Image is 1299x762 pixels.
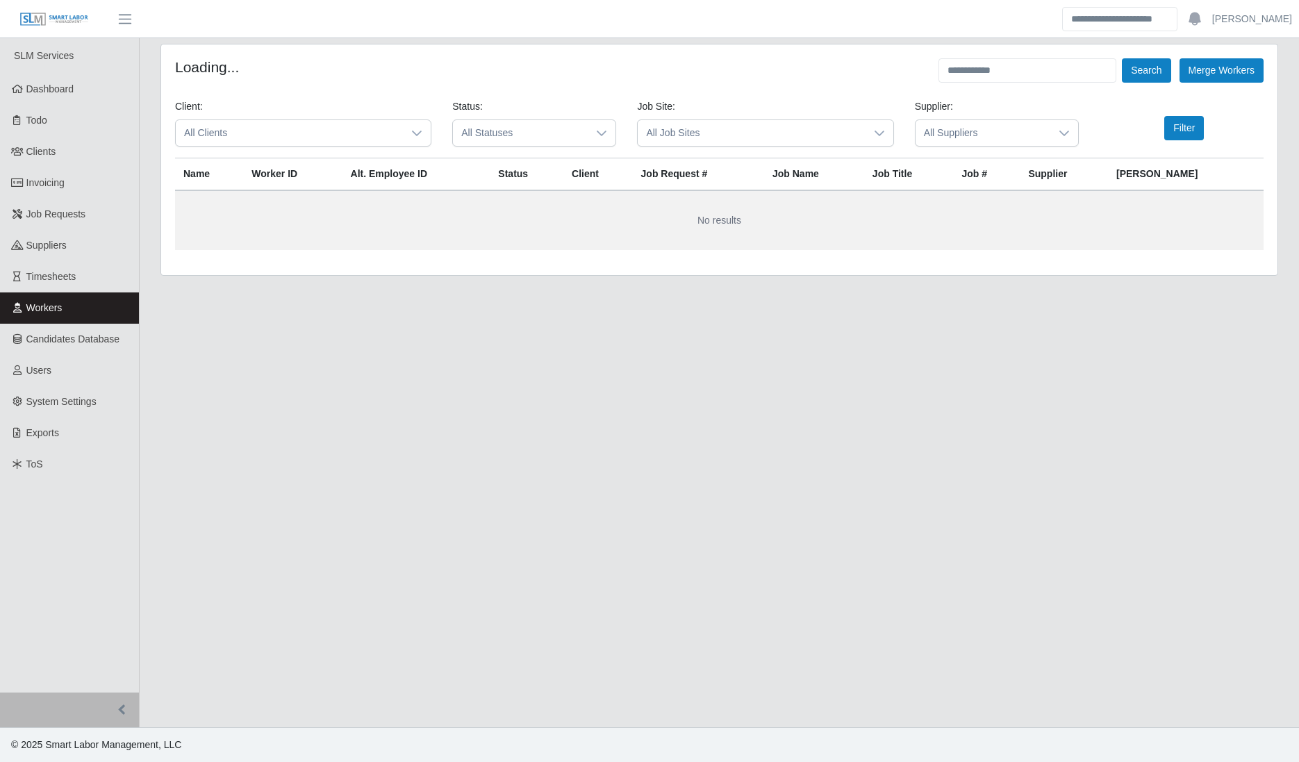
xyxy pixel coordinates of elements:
span: All Suppliers [916,120,1050,146]
img: SLM Logo [19,12,89,27]
label: Job Site: [637,99,675,114]
span: Dashboard [26,83,74,94]
button: Filter [1164,116,1204,140]
span: Exports [26,427,59,438]
h4: Loading... [175,58,239,76]
span: All Statuses [453,120,588,146]
th: Job # [954,158,1020,191]
label: Client: [175,99,203,114]
span: System Settings [26,396,97,407]
button: Merge Workers [1180,58,1264,83]
th: Job Title [864,158,954,191]
span: ToS [26,458,43,470]
span: Invoicing [26,177,65,188]
th: Job Request # [633,158,764,191]
span: Job Requests [26,208,86,220]
span: Clients [26,146,56,157]
span: Timesheets [26,271,76,282]
th: Status [490,158,563,191]
th: Worker ID [243,158,342,191]
span: © 2025 Smart Labor Management, LLC [11,739,181,750]
th: Client [563,158,633,191]
label: Supplier: [915,99,953,114]
th: [PERSON_NAME] [1108,158,1264,191]
td: No results [175,190,1264,250]
span: Suppliers [26,240,67,251]
button: Search [1122,58,1170,83]
span: Candidates Database [26,333,120,345]
th: Supplier [1020,158,1108,191]
th: Alt. Employee ID [342,158,490,191]
span: Users [26,365,52,376]
span: SLM Services [14,50,74,61]
span: All Clients [176,120,403,146]
a: [PERSON_NAME] [1212,12,1292,26]
span: Workers [26,302,63,313]
span: All Job Sites [638,120,865,146]
span: Todo [26,115,47,126]
input: Search [1062,7,1177,31]
label: Status: [452,99,483,114]
th: Job Name [764,158,864,191]
th: Name [175,158,243,191]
